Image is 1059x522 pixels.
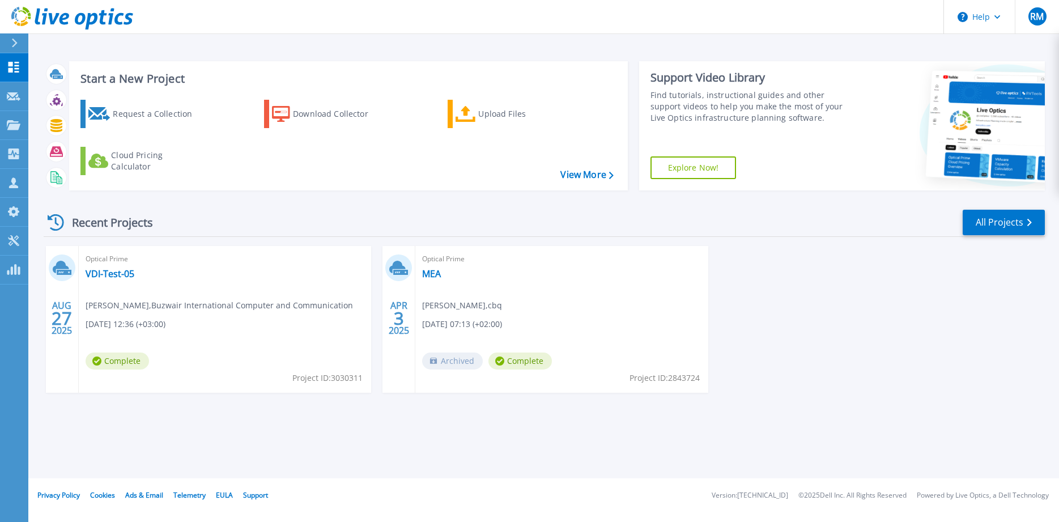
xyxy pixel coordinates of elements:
span: Optical Prime [422,253,701,265]
div: Cloud Pricing Calculator [111,150,202,172]
a: VDI-Test-05 [86,268,134,279]
a: EULA [216,490,233,500]
span: Archived [422,353,483,370]
div: Support Video Library [650,70,857,85]
a: Telemetry [173,490,206,500]
span: 27 [52,313,72,323]
li: Version: [TECHNICAL_ID] [712,492,788,499]
a: Download Collector [264,100,390,128]
a: Ads & Email [125,490,163,500]
div: Upload Files [478,103,569,125]
a: View More [560,169,613,180]
a: MEA [422,268,441,279]
div: Find tutorials, instructional guides and other support videos to help you make the most of your L... [650,90,857,124]
span: Optical Prime [86,253,364,265]
div: Download Collector [293,103,384,125]
span: [PERSON_NAME] , Buzwair International Computer and Communication [86,299,353,312]
span: Complete [86,353,149,370]
span: RM [1030,12,1044,21]
li: Powered by Live Optics, a Dell Technology [917,492,1049,499]
h3: Start a New Project [80,73,613,85]
div: Request a Collection [113,103,203,125]
div: APR 2025 [388,298,410,339]
span: [DATE] 12:36 (+03:00) [86,318,165,330]
a: Cookies [90,490,115,500]
span: Project ID: 3030311 [292,372,363,384]
li: © 2025 Dell Inc. All Rights Reserved [798,492,907,499]
a: Upload Files [448,100,574,128]
span: 3 [394,313,404,323]
span: [PERSON_NAME] , cbq [422,299,502,312]
span: [DATE] 07:13 (+02:00) [422,318,502,330]
span: Complete [488,353,552,370]
a: Support [243,490,268,500]
a: All Projects [963,210,1045,235]
a: Cloud Pricing Calculator [80,147,207,175]
div: Recent Projects [44,209,168,236]
div: AUG 2025 [51,298,73,339]
a: Privacy Policy [37,490,80,500]
a: Explore Now! [650,156,737,179]
a: Request a Collection [80,100,207,128]
span: Project ID: 2843724 [630,372,700,384]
